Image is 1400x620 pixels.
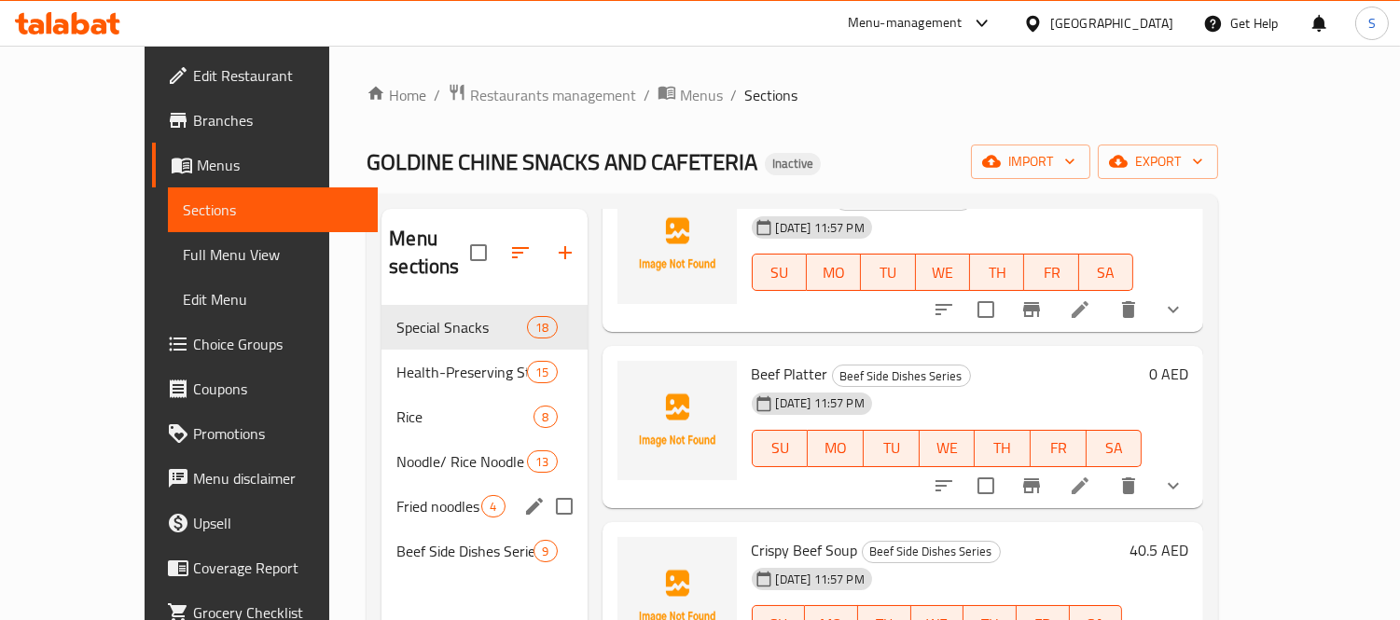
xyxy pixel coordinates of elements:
[470,84,636,106] span: Restaurants management
[769,571,872,588] span: [DATE] 11:57 PM
[183,243,364,266] span: Full Menu View
[807,254,861,291] button: MO
[848,12,963,34] div: Menu-management
[1113,150,1203,173] span: export
[765,156,821,172] span: Inactive
[861,254,915,291] button: TU
[752,360,828,388] span: Beef Platter
[814,259,853,286] span: MO
[744,84,797,106] span: Sections
[434,84,440,106] li: /
[152,501,379,545] a: Upsell
[971,145,1090,179] button: import
[534,540,557,562] div: items
[197,154,364,176] span: Menus
[966,290,1005,329] span: Select to update
[381,529,587,573] div: Beef Side Dishes Series9
[1368,13,1376,34] span: S
[617,361,737,480] img: Beef Platter
[1141,185,1188,211] h6: 25 AED
[152,411,379,456] a: Promotions
[1069,298,1091,321] a: Edit menu item
[193,422,364,445] span: Promotions
[1009,287,1054,332] button: Branch-specific-item
[528,453,556,471] span: 13
[193,512,364,534] span: Upsell
[760,434,801,462] span: SU
[982,434,1023,462] span: TH
[752,536,858,564] span: Crispy Beef Soup
[752,430,809,467] button: SU
[864,430,920,467] button: TU
[193,64,364,87] span: Edit Restaurant
[1106,287,1151,332] button: delete
[1149,361,1188,387] h6: 0 AED
[862,541,1001,563] div: Beef Side Dishes Series
[381,305,587,350] div: Special Snacks18
[680,84,723,106] span: Menus
[381,439,587,484] div: Noodle/ Rice Noodle13
[760,259,799,286] span: SU
[1162,298,1185,321] svg: Show Choices
[527,450,557,473] div: items
[1151,463,1196,508] button: show more
[152,53,379,98] a: Edit Restaurant
[920,430,976,467] button: WE
[396,316,527,338] span: Special Snacks
[1162,475,1185,497] svg: Show Choices
[152,98,379,143] a: Branches
[381,394,587,439] div: Rice8
[193,333,364,355] span: Choice Groups
[396,495,481,517] span: Fried noodles
[396,361,527,383] span: Health-Preserving Stew Pot Series
[482,498,504,516] span: 4
[527,316,557,338] div: items
[1094,434,1135,462] span: SA
[183,199,364,221] span: Sections
[520,492,548,520] button: edit
[152,143,379,187] a: Menus
[975,430,1031,467] button: TH
[916,254,970,291] button: WE
[152,456,379,501] a: Menu disclaimer
[833,365,970,387] span: Beef Side Dishes Series
[970,254,1024,291] button: TH
[815,434,856,462] span: MO
[986,150,1075,173] span: import
[481,495,505,517] div: items
[193,557,364,579] span: Coverage Report
[863,541,1000,562] span: Beef Side Dishes Series
[528,319,556,337] span: 18
[922,463,966,508] button: sort-choices
[769,394,872,412] span: [DATE] 11:57 PM
[534,543,556,560] span: 9
[396,540,534,562] span: Beef Side Dishes Series
[769,219,872,237] span: [DATE] 11:57 PM
[396,450,527,473] span: Noodle/ Rice Noodle
[832,365,971,387] div: Beef Side Dishes Series
[152,322,379,366] a: Choice Groups
[977,259,1017,286] span: TH
[367,84,426,106] a: Home
[966,466,1005,505] span: Select to update
[1087,259,1126,286] span: SA
[1050,13,1173,34] div: [GEOGRAPHIC_DATA]
[1032,259,1071,286] span: FR
[1069,475,1091,497] a: Edit menu item
[1130,537,1188,563] h6: 40.5 AED
[367,83,1218,107] nav: breadcrumb
[808,430,864,467] button: MO
[193,467,364,489] span: Menu disclaimer
[1098,145,1218,179] button: export
[658,83,723,107] a: Menus
[927,434,968,462] span: WE
[534,408,556,426] span: 8
[381,297,587,581] nav: Menu sections
[396,406,534,428] span: Rice
[644,84,650,106] li: /
[730,84,737,106] li: /
[381,350,587,394] div: Health-Preserving Stew Pot Series15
